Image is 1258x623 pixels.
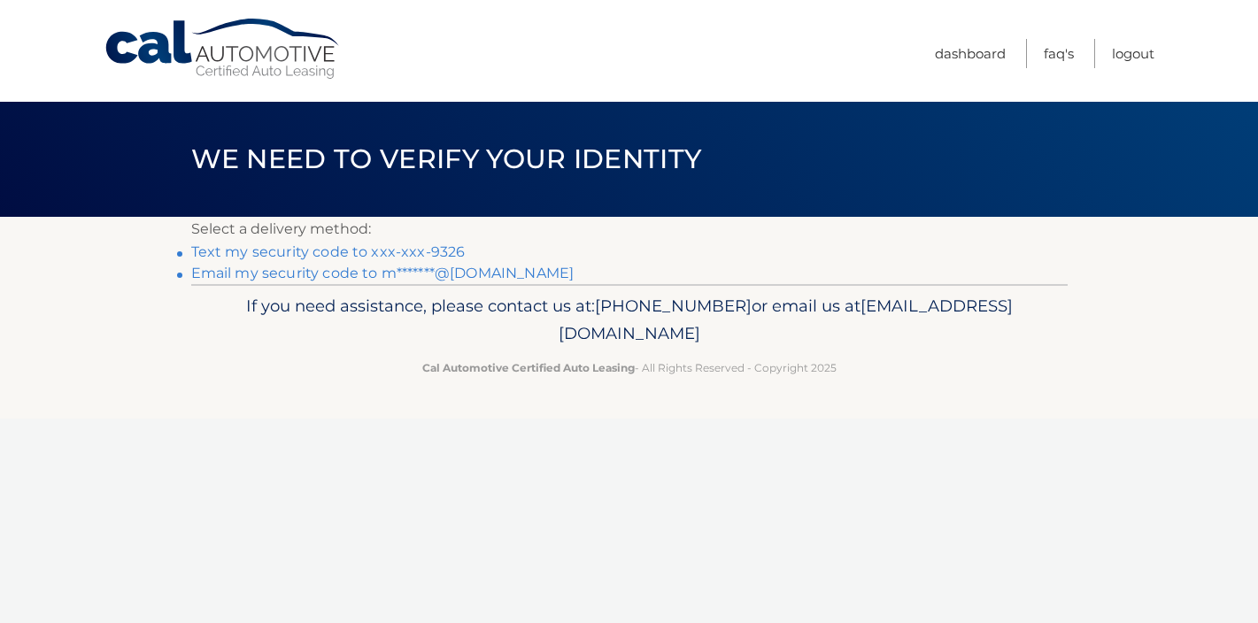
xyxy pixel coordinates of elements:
[1044,39,1074,68] a: FAQ's
[191,217,1068,242] p: Select a delivery method:
[203,358,1056,377] p: - All Rights Reserved - Copyright 2025
[191,142,702,175] span: We need to verify your identity
[203,292,1056,349] p: If you need assistance, please contact us at: or email us at
[104,18,343,81] a: Cal Automotive
[191,243,466,260] a: Text my security code to xxx-xxx-9326
[595,296,752,316] span: [PHONE_NUMBER]
[935,39,1006,68] a: Dashboard
[1112,39,1154,68] a: Logout
[191,265,575,281] a: Email my security code to m*******@[DOMAIN_NAME]
[422,361,635,374] strong: Cal Automotive Certified Auto Leasing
